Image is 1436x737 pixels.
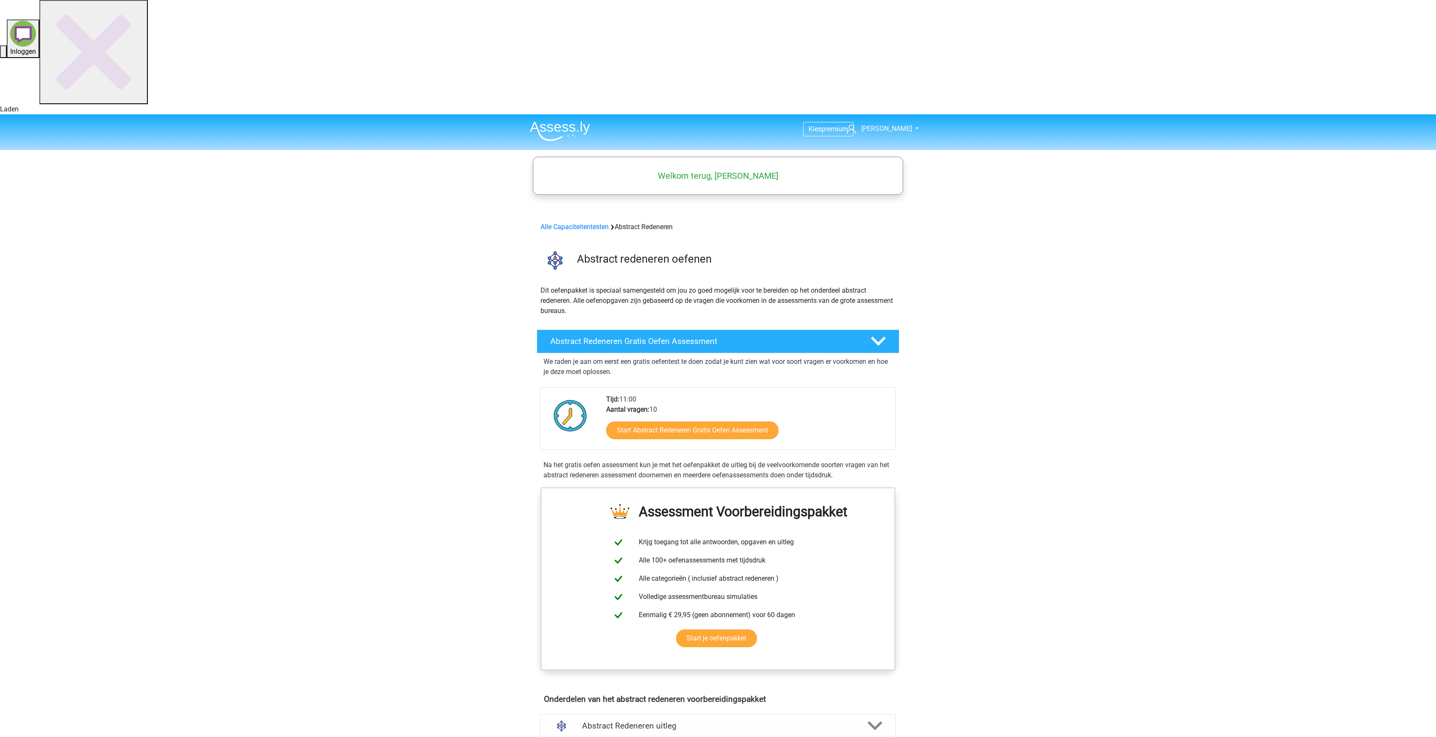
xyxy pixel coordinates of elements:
[809,125,821,133] span: Kies
[550,336,857,346] h4: Abstract Redeneren Gratis Oefen Assessment
[861,125,912,133] span: [PERSON_NAME]
[541,223,609,231] a: Alle Capaciteitentesten
[582,721,854,731] h4: Abstract Redeneren uitleg
[537,171,899,181] h5: Welkom terug, [PERSON_NAME]
[843,124,913,134] a: [PERSON_NAME]
[804,123,853,135] a: Kiespremium
[606,421,779,439] a: Start Abstract Redeneren Gratis Oefen Assessment
[600,394,895,449] div: 11:00 10
[541,285,895,316] p: Dit oefenpakket is speciaal samengesteld om jou zo goed mogelijk voor te bereiden op het onderdee...
[10,47,36,55] span: Inloggen
[537,242,573,278] img: abstract redeneren
[551,715,572,737] img: abstract redeneren uitleg
[606,405,649,413] b: Aantal vragen:
[821,125,848,133] span: premium
[577,252,893,266] h3: Abstract redeneren oefenen
[549,394,592,437] img: Klok
[543,357,893,377] p: We raden je aan om eerst een gratis oefentest te doen zodat je kunt zien wat voor soort vragen er...
[530,121,590,141] img: Assessly
[544,694,892,704] h4: Onderdelen van het abstract redeneren voorbereidingspakket
[606,395,619,403] b: Tijd:
[540,460,896,480] div: Na het gratis oefen assessment kun je met het oefenpakket de uitleg bij de veelvoorkomende soorte...
[537,222,899,232] div: Abstract Redeneren
[676,629,757,647] a: Start je oefenpakket
[533,330,903,353] a: Abstract Redeneren Gratis Oefen Assessment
